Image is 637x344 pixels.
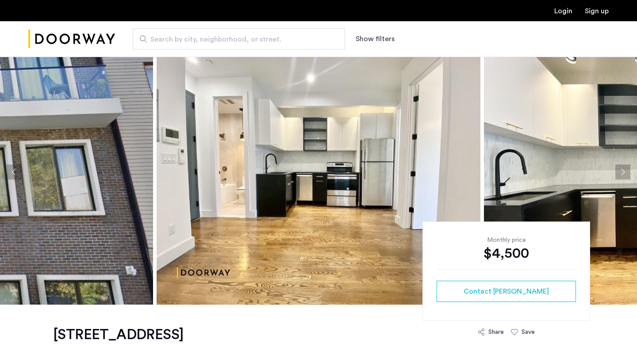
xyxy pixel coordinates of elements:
[7,164,22,180] button: Previous apartment
[437,245,576,262] div: $4,500
[157,39,480,305] img: apartment
[488,328,504,336] div: Share
[585,8,609,15] a: Registration
[437,281,576,302] button: button
[150,34,320,45] span: Search by city, neighborhood, or street.
[615,164,630,180] button: Next apartment
[28,23,115,56] a: Cazamio Logo
[133,28,345,50] input: Apartment Search
[28,23,115,56] img: logo
[554,8,572,15] a: Login
[464,286,549,297] span: Contact [PERSON_NAME]
[53,326,224,344] h1: [STREET_ADDRESS]
[522,328,535,336] div: Save
[437,236,576,245] div: Monthly price
[356,34,395,44] button: Show or hide filters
